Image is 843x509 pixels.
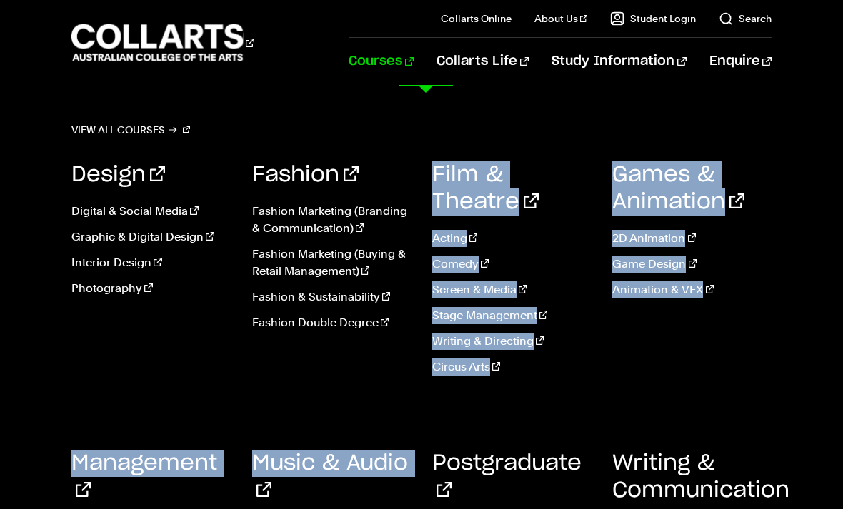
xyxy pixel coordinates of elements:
[534,11,587,26] a: About Us
[71,254,230,271] a: Interior Design
[252,164,359,186] a: Fashion
[349,38,414,85] a: Courses
[437,38,529,85] a: Collarts Life
[71,203,230,220] a: Digital & Social Media
[432,333,591,350] a: Writing & Directing
[612,164,744,213] a: Games & Animation
[71,453,217,501] a: Management
[610,11,696,26] a: Student Login
[432,358,591,376] a: Circus Arts
[441,11,512,26] a: Collarts Online
[552,38,686,85] a: Study Information
[432,164,539,213] a: Film & Theatre
[432,453,582,501] a: Postgraduate
[71,280,230,297] a: Photography
[709,38,772,85] a: Enquire
[612,281,771,298] a: Animation & VFX
[71,228,230,246] a: Graphic & Digital Design
[71,120,190,140] a: View all courses
[432,256,591,273] a: Comedy
[432,230,591,247] a: Acting
[719,11,772,26] a: Search
[71,22,254,63] div: Go to homepage
[71,164,165,186] a: Design
[252,246,411,280] a: Fashion Marketing (Buying & Retail Management)
[252,453,408,501] a: Music & Audio
[252,203,411,237] a: Fashion Marketing (Branding & Communication)
[612,230,771,247] a: 2D Animation
[612,256,771,273] a: Game Design
[432,307,591,324] a: Stage Management
[432,281,591,298] a: Screen & Media
[252,314,411,331] a: Fashion Double Degree
[252,288,411,306] a: Fashion & Sustainability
